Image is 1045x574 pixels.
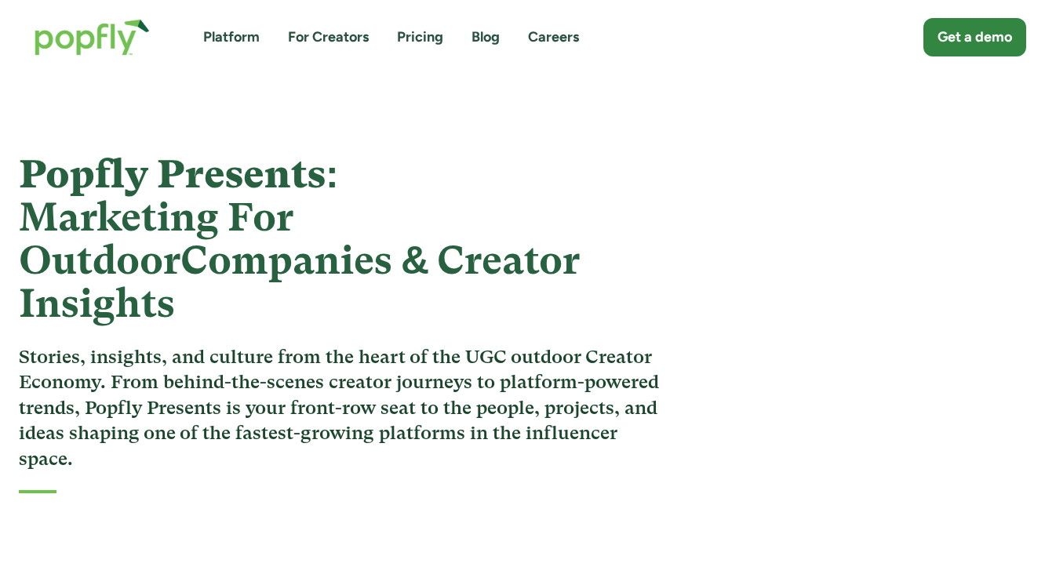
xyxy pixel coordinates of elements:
[938,27,1012,47] div: Get a demo
[288,27,369,47] a: For Creators
[19,3,166,71] a: home
[19,194,293,283] strong: Marketing For Outdoor
[397,27,443,47] a: Pricing
[923,18,1026,56] a: Get a demo
[472,27,500,47] a: Blog
[19,153,669,325] h1: Popfly Presents:
[203,27,260,47] a: Platform
[528,27,579,47] a: Careers
[19,238,580,326] strong: Companies & Creator Insights
[19,344,669,471] h3: Stories, insights, and culture from the heart of the UGC outdoor Creator Economy. From behind-the...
